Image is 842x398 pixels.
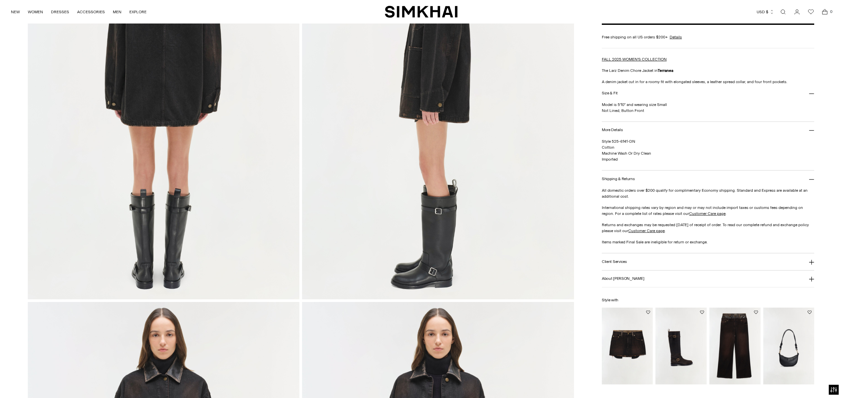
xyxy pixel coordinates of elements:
button: Size & Fit [602,85,814,102]
p: The Larz Denim Chore Jacket in [602,68,814,74]
a: Open search modal [776,5,790,19]
a: Details [670,34,682,40]
h3: Size & Fit [602,91,618,95]
button: Client Services [602,253,814,270]
a: SIMKHAI [385,5,458,18]
p: A denim jacket cut in for a roomy fit with elongated sleeves, a leather spread collar, and four f... [602,79,814,85]
a: MEN [113,5,121,19]
p: International shipping rates vary by region and may or may not include import taxes or customs fe... [602,205,814,217]
a: Open cart modal [818,5,831,19]
button: Add to Wishlist [754,310,758,314]
p: Returns and exchanges may be requested [DATE] of receipt of order. To read our complete refund an... [602,222,814,234]
img: Avery Leather Crossbody [763,308,815,384]
button: Add to Wishlist [700,310,704,314]
h3: Shipping & Returns [602,177,635,181]
h6: Style with [602,298,814,302]
a: Go to the account page [790,5,804,19]
a: Customer Care page [628,228,665,233]
strong: Terranea [658,68,673,73]
p: Model is 5'10" and wearing size Small Not Lined, Button Front [602,102,814,114]
p: All domestic orders over $200 qualify for complimentary Economy shipping. Standard and Express ar... [602,187,814,199]
button: Add to Wishlist [808,310,812,314]
img: Sally Denim Mini Skirt [602,308,653,384]
button: More Details [602,122,814,139]
a: DRESSES [51,5,69,19]
span: 0 [828,9,834,15]
img: Kove Double Waistband Denim [709,308,761,384]
div: Free shipping on all US orders $200+ [602,34,814,40]
button: About [PERSON_NAME] [602,271,814,287]
a: EXPLORE [129,5,147,19]
a: WOMEN [28,5,43,19]
a: Wishlist [804,5,818,19]
button: Add to Wishlist [646,310,650,314]
h3: More Details [602,128,623,132]
span: Style 525-6141-DN Cotton Machine Wash Or Dry Clean Imported [602,139,651,162]
p: Items marked Final Sale are ineligible for return or exchange. [602,239,814,245]
img: Noah Moto Leather Boot [655,308,707,384]
h3: About [PERSON_NAME] [602,276,644,281]
button: USD $ [757,5,774,19]
a: ACCESSORIES [77,5,105,19]
a: Customer Care page [689,211,726,216]
button: Shipping & Returns [602,171,814,187]
a: NEW [11,5,20,19]
a: FALL 2025 WOMEN'S COLLECTION [602,57,667,62]
iframe: Sign Up via Text for Offers [5,373,66,393]
h3: Client Services [602,260,627,264]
